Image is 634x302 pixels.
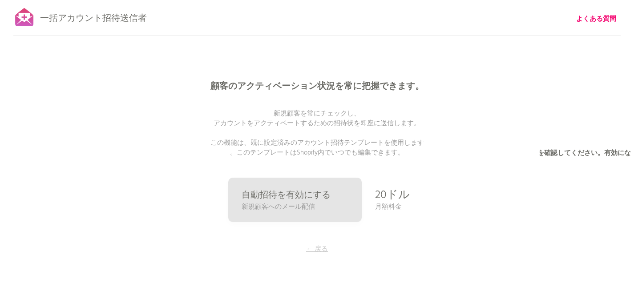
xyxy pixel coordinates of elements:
font: 20ドル [375,187,410,204]
font: ← 戻る [306,244,328,254]
a: よくある質問 [576,14,616,24]
font: アカウントをアクティベートするための招待状を即座に送信します。 [214,118,420,129]
font: 顧客のアクティベーション状況を常に把握できます。 [210,79,424,94]
font: この機能は、既に設定済みのアカウント招待テンプレートを使用します [210,138,424,148]
font: 新規顧客を常にチェックし、 [274,108,360,119]
font: 。このテンプレートはShopify内でいつでも編集できます。 [230,147,404,158]
font: 新規顧客へのメール配信 [242,202,315,212]
font: 一括アカウント招待送信者 [40,12,147,26]
font: 自動招待を有効にする [242,188,331,203]
a: 自動招待を有効にする 新規顧客へのメール配信 [228,178,362,222]
font: 月額料金 [375,202,402,212]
